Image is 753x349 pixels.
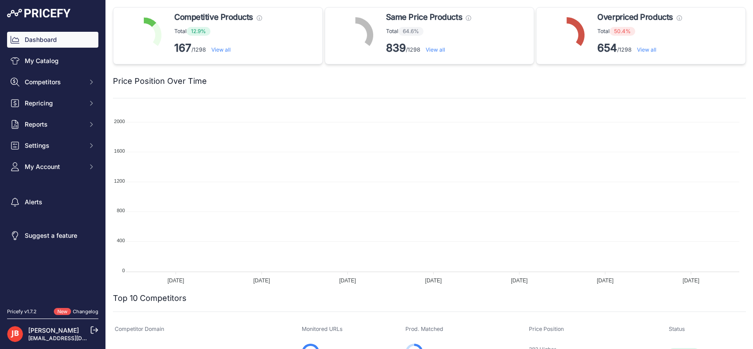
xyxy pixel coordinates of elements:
[386,41,406,54] strong: 839
[114,148,125,154] tspan: 1600
[425,278,442,284] tspan: [DATE]
[7,228,98,244] a: Suggest a feature
[122,268,125,273] tspan: 0
[7,32,98,297] nav: Sidebar
[28,335,120,341] a: [EMAIL_ADDRESS][DOMAIN_NAME]
[7,116,98,132] button: Reports
[174,41,262,55] p: /1298
[398,27,423,36] span: 64.6%
[7,53,98,69] a: My Catalog
[7,194,98,210] a: Alerts
[113,292,187,304] h2: Top 10 Competitors
[114,178,125,184] tspan: 1200
[683,278,700,284] tspan: [DATE]
[174,41,191,54] strong: 167
[28,326,79,334] a: [PERSON_NAME]
[637,46,656,53] a: View all
[117,238,125,243] tspan: 400
[115,326,164,332] span: Competitor Domain
[117,208,125,213] tspan: 800
[113,75,207,87] h2: Price Position Over Time
[7,159,98,175] button: My Account
[253,278,270,284] tspan: [DATE]
[302,326,343,332] span: Monitored URLs
[386,41,471,55] p: /1298
[25,78,82,86] span: Competitors
[7,9,71,18] img: Pricefy Logo
[187,27,210,36] span: 12.9%
[597,278,614,284] tspan: [DATE]
[511,278,528,284] tspan: [DATE]
[7,138,98,154] button: Settings
[610,27,635,36] span: 50.4%
[114,119,125,124] tspan: 2000
[7,32,98,48] a: Dashboard
[174,11,253,23] span: Competitive Products
[669,326,685,332] span: Status
[54,308,71,315] span: New
[25,162,82,171] span: My Account
[25,141,82,150] span: Settings
[386,11,462,23] span: Same Price Products
[597,41,617,54] strong: 654
[529,326,564,332] span: Price Position
[25,99,82,108] span: Repricing
[7,308,37,315] div: Pricefy v1.7.2
[597,27,682,36] p: Total
[597,41,682,55] p: /1298
[386,27,471,36] p: Total
[339,278,356,284] tspan: [DATE]
[597,11,673,23] span: Overpriced Products
[25,120,82,129] span: Reports
[168,278,184,284] tspan: [DATE]
[211,46,231,53] a: View all
[426,46,445,53] a: View all
[405,326,443,332] span: Prod. Matched
[73,308,98,315] a: Changelog
[7,95,98,111] button: Repricing
[7,74,98,90] button: Competitors
[174,27,262,36] p: Total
